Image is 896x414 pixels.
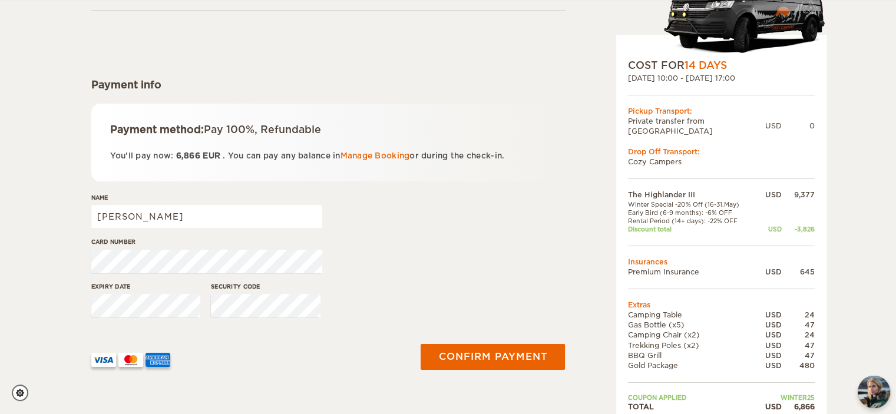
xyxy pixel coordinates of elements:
td: BBQ Grill [628,350,757,360]
a: Manage Booking [340,151,410,160]
img: VISA [91,353,116,367]
div: [DATE] 10:00 - [DATE] 17:00 [628,73,815,83]
td: Coupon applied [628,393,757,402]
td: TOTAL [628,402,757,412]
div: USD [757,350,782,360]
div: 47 [782,340,815,350]
span: 6,866 [176,151,200,160]
td: Discount total [628,225,757,233]
div: USD [757,267,782,277]
span: 14 Days [685,59,727,71]
a: Cookie settings [12,385,36,401]
td: The Highlander III [628,190,757,200]
td: Winter Special -20% Off (16-31.May) [628,200,757,208]
td: Camping Chair (x2) [628,330,757,340]
label: Name [91,193,322,202]
div: 0 [782,121,815,131]
td: Camping Table [628,310,757,320]
label: Security code [211,282,320,291]
label: Expiry date [91,282,201,291]
img: mastercard [118,353,143,367]
div: USD [757,360,782,370]
label: Card number [91,237,322,246]
td: Trekking Poles (x2) [628,340,757,350]
td: Private transfer from [GEOGRAPHIC_DATA] [628,116,765,136]
div: USD [757,402,782,412]
div: 24 [782,330,815,340]
div: 47 [782,350,815,360]
span: Pay 100%, Refundable [204,124,321,135]
img: AMEX [146,353,170,367]
div: USD [757,190,782,200]
td: Premium Insurance [628,267,757,277]
div: 645 [782,267,815,277]
div: USD [757,225,782,233]
div: 47 [782,320,815,330]
div: Payment method: [110,122,547,137]
td: Extras [628,300,815,310]
div: 24 [782,310,815,320]
div: 480 [782,360,815,370]
div: USD [757,310,782,320]
div: USD [757,320,782,330]
td: Cozy Campers [628,157,815,167]
div: 6,866 [782,402,815,412]
td: Early Bird (6-9 months): -6% OFF [628,208,757,217]
td: Insurances [628,257,815,267]
div: -3,826 [782,225,815,233]
span: EUR [203,151,220,160]
img: Freyja at Cozy Campers [858,376,890,408]
div: USD [757,340,782,350]
div: Pickup Transport: [628,106,815,116]
div: USD [757,330,782,340]
td: Rental Period (14+ days): -22% OFF [628,217,757,225]
div: 9,377 [782,190,815,200]
td: Gold Package [628,360,757,370]
button: chat-button [858,376,890,408]
div: COST FOR [628,58,815,72]
td: WINTER25 [757,393,815,402]
div: USD [765,121,782,131]
div: Payment info [91,78,566,92]
p: You'll pay now: . You can pay any balance in or during the check-in. [110,149,547,163]
button: Confirm payment [421,344,565,370]
div: Drop Off Transport: [628,147,815,157]
td: Gas Bottle (x5) [628,320,757,330]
